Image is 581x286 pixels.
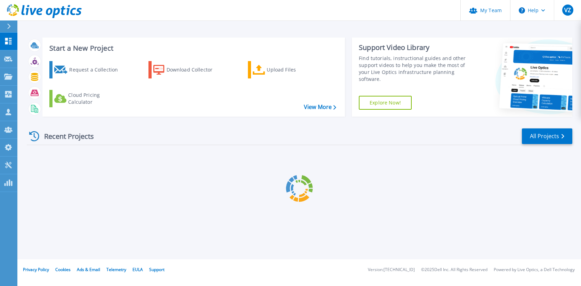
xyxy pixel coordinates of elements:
div: Cloud Pricing Calculator [68,92,124,106]
a: Ads & Email [77,267,100,272]
a: Privacy Policy [23,267,49,272]
div: Recent Projects [27,128,103,145]
a: EULA [132,267,143,272]
div: Find tutorials, instructional guides and other support videos to help you make the most of your L... [359,55,470,83]
a: Request a Collection [49,61,127,78]
div: Request a Collection [69,63,125,77]
a: Support [149,267,164,272]
h3: Start a New Project [49,44,336,52]
span: VZ [564,7,571,13]
li: © 2025 Dell Inc. All Rights Reserved [421,268,487,272]
a: Upload Files [248,61,325,78]
a: View More [304,104,336,110]
a: Download Collector [148,61,226,78]
div: Support Video Library [359,43,470,52]
li: Version: [TECHNICAL_ID] [368,268,415,272]
div: Upload Files [267,63,322,77]
li: Powered by Live Optics, a Dell Technology [494,268,575,272]
a: Cloud Pricing Calculator [49,90,127,107]
a: Explore Now! [359,96,412,110]
a: All Projects [522,128,572,144]
a: Telemetry [106,267,126,272]
div: Download Collector [167,63,222,77]
a: Cookies [55,267,71,272]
